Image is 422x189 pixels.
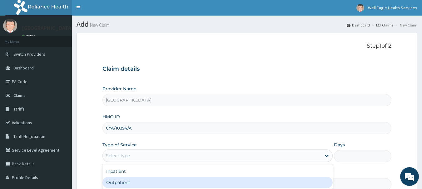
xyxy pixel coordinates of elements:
span: Claims [13,92,26,98]
img: User Image [3,19,17,33]
h1: Add [77,20,417,28]
span: Tariffs [13,106,25,112]
small: New Claim [89,23,110,27]
div: Minimize live chat window [102,3,117,18]
label: Type of Service [102,142,137,148]
li: New Claim [394,22,417,28]
span: Well Eagle Health Services [368,5,417,11]
img: d_794563401_company_1708531726252_794563401 [12,31,25,47]
p: Step 1 of 2 [102,43,392,50]
label: Days [334,142,345,148]
textarea: Type your message and hit 'Enter' [3,124,119,146]
span: Dashboard [13,65,34,71]
div: Chat with us now [32,35,105,43]
span: Switch Providers [13,51,45,57]
label: HMO ID [102,114,120,120]
span: Tariff Negotiation [13,134,45,139]
img: User Image [356,4,364,12]
div: Inpatient [102,166,333,177]
div: Outpatient [102,177,333,188]
a: Dashboard [347,22,370,28]
a: Claims [376,22,393,28]
span: We're online! [36,55,86,118]
h3: Claim details [102,66,392,73]
div: Select type [106,153,130,159]
input: Enter HMO ID [102,122,392,134]
p: [GEOGRAPHIC_DATA] [22,25,73,31]
a: Online [22,34,37,38]
label: Provider Name [102,86,137,92]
